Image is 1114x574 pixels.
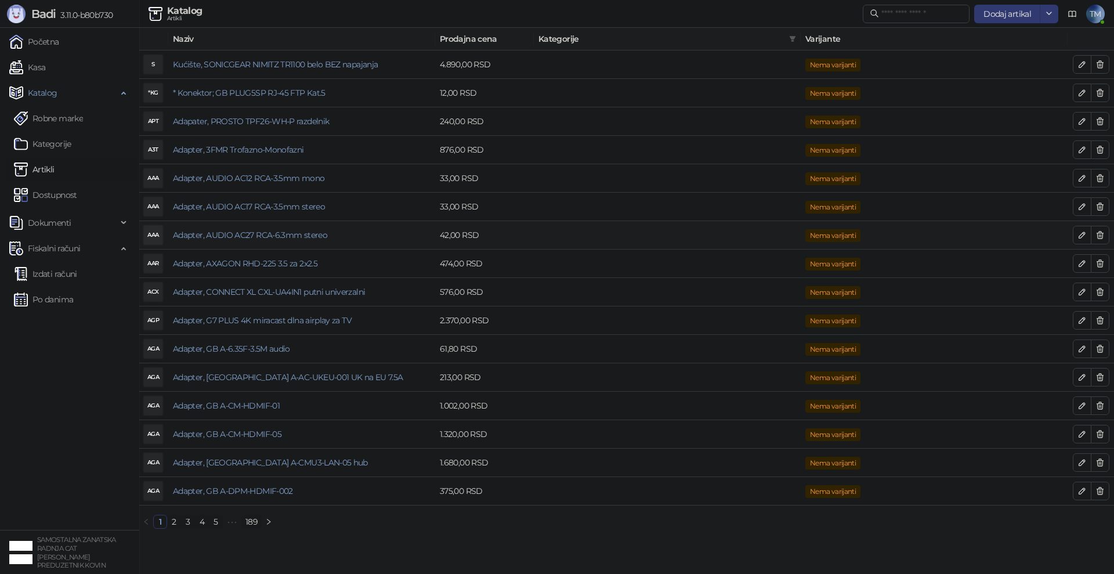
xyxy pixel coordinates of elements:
a: Adapter, [GEOGRAPHIC_DATA] A-AC-UKEU-001 UK na EU 7.5A [173,372,403,382]
th: Prodajna cena [435,28,534,50]
td: 33,00 RSD [435,164,534,193]
a: Adapter, AUDIO AC12 RCA-3.5mm mono [173,173,324,183]
a: Adapter, [GEOGRAPHIC_DATA] A-CMU3-LAN-05 hub [173,457,368,468]
td: Adapter, AXAGON RHD-225 3.5 za 2x2.5 [168,250,435,278]
span: Nema varijanti [805,201,860,214]
img: Artikli [149,7,162,21]
td: Adapter, 3FMR Trofazno-Monofazni [168,136,435,164]
button: right [262,515,276,529]
li: 1 [153,515,167,529]
li: 3 [181,515,195,529]
a: Adapter, CONNECT XL CXL-UA4IN1 putni univerzalni [173,287,365,297]
span: Nema varijanti [805,172,860,185]
td: Adapter, AUDIO AC17 RCA-3.5mm stereo [168,193,435,221]
td: 33,00 RSD [435,193,534,221]
td: 375,00 RSD [435,477,534,506]
div: AGA [144,425,162,443]
li: 5 [209,515,223,529]
span: Dokumenti [28,211,71,234]
button: Dodaj artikal [974,5,1040,23]
a: Adapater, PROSTO TPF26-WH-P razdelnik [173,116,329,127]
a: 2 [168,515,180,528]
td: 1.320,00 RSD [435,420,534,449]
span: Nema varijanti [805,400,860,413]
a: Adapter, GB A-CM-HDMIF-05 [173,429,281,439]
div: Artikli [167,16,202,21]
a: Izdati računi [14,262,77,286]
a: Adapter, G7 PLUS 4K miracast dlna airplay za TV [173,315,352,326]
a: Adapter, GB A-DPM-HDMIF-002 [173,486,293,496]
a: Adapter, AUDIO AC17 RCA-3.5mm stereo [173,201,325,212]
span: Nema varijanti [805,343,860,356]
div: APT [144,112,162,131]
span: TM [1086,5,1105,23]
span: Fiskalni računi [28,237,80,260]
td: * Konektor; GB PLUG5SP RJ-45 FTP Kat.5 [168,79,435,107]
td: 4.890,00 RSD [435,50,534,79]
td: Adapter, GB A-6.35F-3.5M audio [168,335,435,363]
div: S [144,55,162,74]
a: 3 [182,515,194,528]
span: right [265,518,272,525]
a: Dostupnost [14,183,77,207]
td: 876,00 RSD [435,136,534,164]
a: Adapter, GB A-6.35F-3.5M audio [173,344,290,354]
span: Katalog [28,81,57,104]
div: AAR [144,254,162,273]
div: AGA [144,368,162,387]
td: 1.680,00 RSD [435,449,534,477]
div: AGA [144,453,162,472]
li: Prethodna strana [139,515,153,529]
div: ACX [144,283,162,301]
div: AGA [144,482,162,500]
button: left [139,515,153,529]
a: Kasa [9,56,45,79]
div: AAA [144,226,162,244]
div: Katalog [167,6,202,16]
a: Adapter, AUDIO AC27 RCA-6.3mm stereo [173,230,327,240]
small: SAMOSTALNA ZANATSKA RADNJA CAT [PERSON_NAME] PREDUZETNIK KOVIN [37,536,116,569]
span: Nema varijanti [805,115,860,128]
li: Sledeća strana [262,515,276,529]
td: 213,00 RSD [435,363,534,392]
div: A3T [144,140,162,159]
td: Adapter, GB A-CM-HDMIF-01 [168,392,435,420]
img: Artikli [14,163,28,176]
th: Varijante [801,28,1068,50]
a: Adapter, GB A-CM-HDMIF-01 [173,400,280,411]
span: left [143,518,150,525]
div: AGP [144,311,162,330]
span: Nema varijanti [805,144,860,157]
a: 1 [154,515,167,528]
div: AAA [144,197,162,216]
td: Adapter, AUDIO AC27 RCA-6.3mm stereo [168,221,435,250]
a: Adapter, AXAGON RHD-225 3.5 za 2x2.5 [173,258,317,269]
td: 12,00 RSD [435,79,534,107]
td: Adapter, GB A-CM-HDMIF-05 [168,420,435,449]
div: AGA [144,340,162,358]
a: 4 [196,515,208,528]
span: Nema varijanti [805,258,860,270]
th: Naziv [168,28,435,50]
span: Nema varijanti [805,371,860,384]
span: Nema varijanti [805,87,860,100]
img: Logo [7,5,26,23]
a: Robne marke [14,107,83,130]
span: Nema varijanti [805,286,860,299]
li: 4 [195,515,209,529]
td: 61,80 RSD [435,335,534,363]
span: Nema varijanti [805,428,860,441]
td: 576,00 RSD [435,278,534,306]
div: AAA [144,169,162,187]
td: 240,00 RSD [435,107,534,136]
a: Adapter, 3FMR Trofazno-Monofazni [173,145,304,155]
span: Nema varijanti [805,485,860,498]
td: Adapter, GB A-DPM-HDMIF-002 [168,477,435,506]
li: 2 [167,515,181,529]
span: Nema varijanti [805,229,860,242]
span: Nema varijanti [805,315,860,327]
span: Nema varijanti [805,457,860,470]
a: 189 [242,515,261,528]
td: 1.002,00 RSD [435,392,534,420]
div: AGA [144,396,162,415]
